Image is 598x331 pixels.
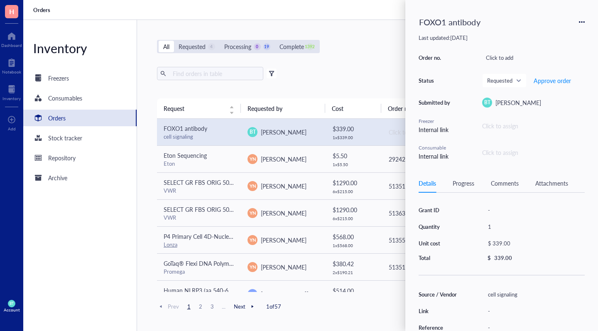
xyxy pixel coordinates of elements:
span: SELECT GR FBS ORIG 500ML [164,205,241,213]
div: Comments [491,179,519,188]
td: 29242 [381,145,466,172]
div: Click to add [482,52,585,64]
span: SELECT GR FBS ORIG 500ML [164,178,241,186]
div: $ 339.00 [333,124,375,133]
div: Consumable [419,144,452,152]
td: Click to add [381,119,466,146]
th: Order no. [381,98,466,118]
div: 5135565 [389,235,459,245]
span: YN [249,155,256,162]
div: Unit cost [419,240,461,247]
button: Approve order [533,74,571,87]
div: 1 x $ 568.00 [333,243,375,248]
div: 339.00 [494,254,512,262]
a: Repository [23,150,137,166]
span: 1 [184,303,194,310]
div: Progress [453,179,474,188]
div: Repository [48,153,76,162]
div: Link [419,307,461,315]
div: 2 x $ 190.21 [333,270,375,275]
span: KM [250,291,256,297]
span: Prev [157,303,179,310]
div: Eton [164,160,235,167]
div: Processing [224,42,251,51]
span: Requested [487,77,520,84]
input: Find orders in table [169,67,260,80]
div: Complete [279,42,304,51]
div: FOXO1 antibody [415,13,484,31]
div: - [484,204,585,216]
a: Orders [33,6,52,14]
span: YN [249,209,256,216]
span: H [9,6,14,17]
div: 1392 [306,43,314,50]
div: 29242 [389,154,459,164]
div: cell signaling [164,133,235,140]
a: Orders [23,110,137,126]
div: Stock tracker [48,133,82,142]
div: 1 [484,221,585,233]
span: BT [250,128,256,136]
span: FOXO1 antibody [164,124,207,132]
div: segmented control [157,40,320,53]
span: YN [249,236,256,243]
div: 4 [208,43,215,50]
div: 5136346 [389,208,459,218]
span: Human NLRP3 (aa 540-689) Antibody [164,286,262,294]
div: Total [419,254,461,262]
span: YN [249,182,256,189]
div: cell signaling [484,289,585,300]
a: Stock tracker [23,130,137,146]
div: $ 380.42 [333,259,375,268]
div: Freezer [419,118,452,125]
a: Notebook [2,56,21,74]
span: ... [219,303,229,310]
div: Account [4,307,20,312]
div: VWR [164,214,235,221]
td: 5135184 [381,253,466,280]
div: Internal link [419,152,452,161]
span: [PERSON_NAME] [261,236,306,244]
a: Lonza [164,240,177,248]
span: [PERSON_NAME] [261,263,306,271]
div: Quantity [419,223,461,230]
div: Internal link [419,125,452,134]
div: All [163,42,169,51]
th: Requested by [241,98,325,118]
div: $ 568.00 [333,232,375,241]
div: 1 x $ 339.00 [333,135,375,140]
div: Add [8,126,16,131]
span: Request [164,104,225,113]
span: BT [10,302,14,306]
div: Freezers [48,74,69,83]
span: BT [484,99,490,106]
a: Freezers [23,70,137,86]
div: $ [488,254,491,262]
div: 5135454 [389,289,459,299]
th: Request [157,98,241,118]
td: 5135184 [381,172,466,199]
div: Click to add [389,127,459,137]
div: 6 x $ 215.00 [333,189,375,194]
span: 1 of 57 [266,303,281,310]
div: Consumables [48,93,82,103]
div: Promega [164,268,235,275]
span: [MEDICAL_DATA][PERSON_NAME] [261,290,352,298]
div: $ 1290.00 [333,205,375,214]
span: 3 [207,303,217,310]
div: $ 339.00 [484,238,581,249]
span: YN [249,263,256,270]
span: GoTaq® Flexi DNA Polymerase [164,259,243,267]
div: 1 x $ 5.50 [333,162,375,167]
span: P4 Primary Cell 4D-Nucleofector® X Kit L [164,232,271,240]
div: Status [419,77,452,84]
a: Dashboard [1,29,22,48]
div: Attachments [535,179,568,188]
div: 5135184 [389,181,459,191]
div: $ 1290.00 [333,178,375,187]
a: Consumables [23,90,137,106]
div: Click to assign [482,148,585,157]
div: Requested [179,42,206,51]
div: Archive [48,173,67,182]
div: Dashboard [1,43,22,48]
